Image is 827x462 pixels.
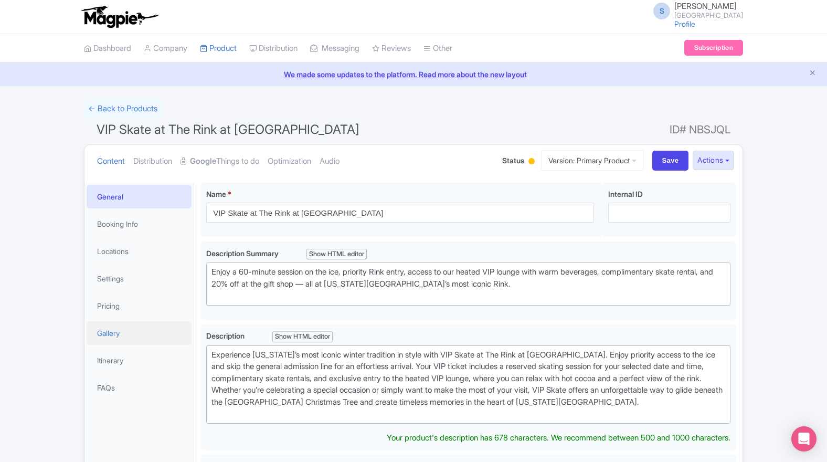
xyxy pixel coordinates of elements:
span: Internal ID [608,190,643,198]
a: Audio [320,145,340,178]
span: [PERSON_NAME] [674,1,737,11]
a: Distribution [249,34,298,63]
a: Subscription [684,40,743,56]
div: Open Intercom Messenger [791,426,817,451]
a: Other [423,34,452,63]
small: [GEOGRAPHIC_DATA] [674,12,743,19]
div: Experience [US_STATE]’s most iconic winter tradition in style with VIP Skate at The Rink at [GEOG... [211,349,725,420]
div: Your product's description has 678 characters. We recommend between 500 and 1000 characters. [387,432,730,444]
a: Company [144,34,187,63]
button: Actions [693,151,734,170]
a: Messaging [310,34,359,63]
a: Settings [87,267,192,290]
a: ← Back to Products [84,99,162,119]
a: Locations [87,239,192,263]
span: ID# NBSJQL [670,119,730,140]
input: Save [652,151,689,171]
a: S [PERSON_NAME] [GEOGRAPHIC_DATA] [647,2,743,19]
a: General [87,185,192,208]
div: Building [526,154,537,170]
a: We made some updates to the platform. Read more about the new layout [6,69,821,80]
span: VIP Skate at The Rink at [GEOGRAPHIC_DATA] [97,122,359,137]
div: Enjoy a 60-minute session on the ice, priority Rink entry, access to our heated VIP lounge with w... [211,266,725,302]
span: Description [206,331,246,340]
button: Close announcement [809,68,817,80]
a: Optimization [268,145,311,178]
a: Content [97,145,125,178]
div: Show HTML editor [306,249,367,260]
a: Version: Primary Product [541,150,644,171]
img: logo-ab69f6fb50320c5b225c76a69d11143b.png [79,5,160,28]
a: Reviews [372,34,411,63]
a: Itinerary [87,349,192,372]
span: Status [502,155,524,166]
span: Name [206,190,226,198]
a: Pricing [87,294,192,318]
a: Product [200,34,237,63]
div: Show HTML editor [272,331,333,342]
span: S [653,3,670,19]
a: GoogleThings to do [181,145,259,178]
span: Description Summary [206,249,280,258]
a: Booking Info [87,212,192,236]
a: FAQs [87,376,192,400]
a: Gallery [87,321,192,345]
a: Profile [674,19,695,28]
a: Distribution [133,145,172,178]
strong: Google [190,155,216,167]
a: Dashboard [84,34,131,63]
